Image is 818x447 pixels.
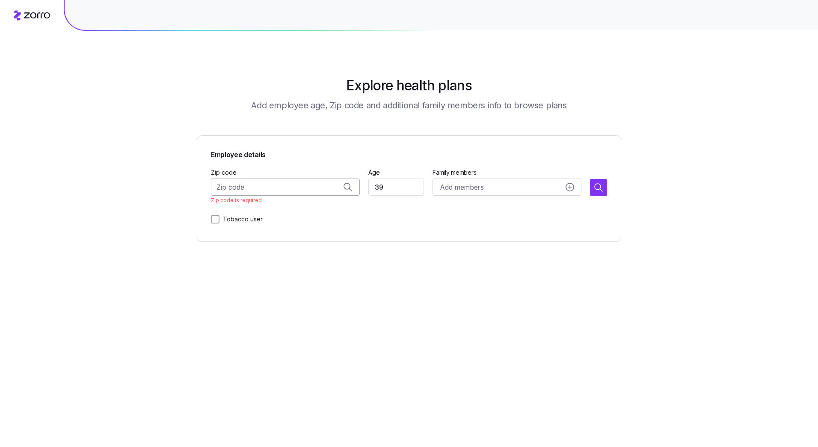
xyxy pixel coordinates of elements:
label: Tobacco user [219,214,263,224]
label: Age [368,168,380,177]
p: Zip code is required [211,197,360,203]
span: Employee details [211,149,607,160]
h1: Explore health plans [346,75,472,96]
span: Add members [440,182,483,193]
input: Add age [368,179,424,196]
button: Add membersadd icon [433,179,581,196]
svg: add icon [566,183,574,191]
span: Family members [433,168,581,177]
label: Zip code [211,168,237,177]
input: Zip code [211,179,360,196]
h3: Add employee age, Zip code and additional family members info to browse plans [251,99,566,111]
